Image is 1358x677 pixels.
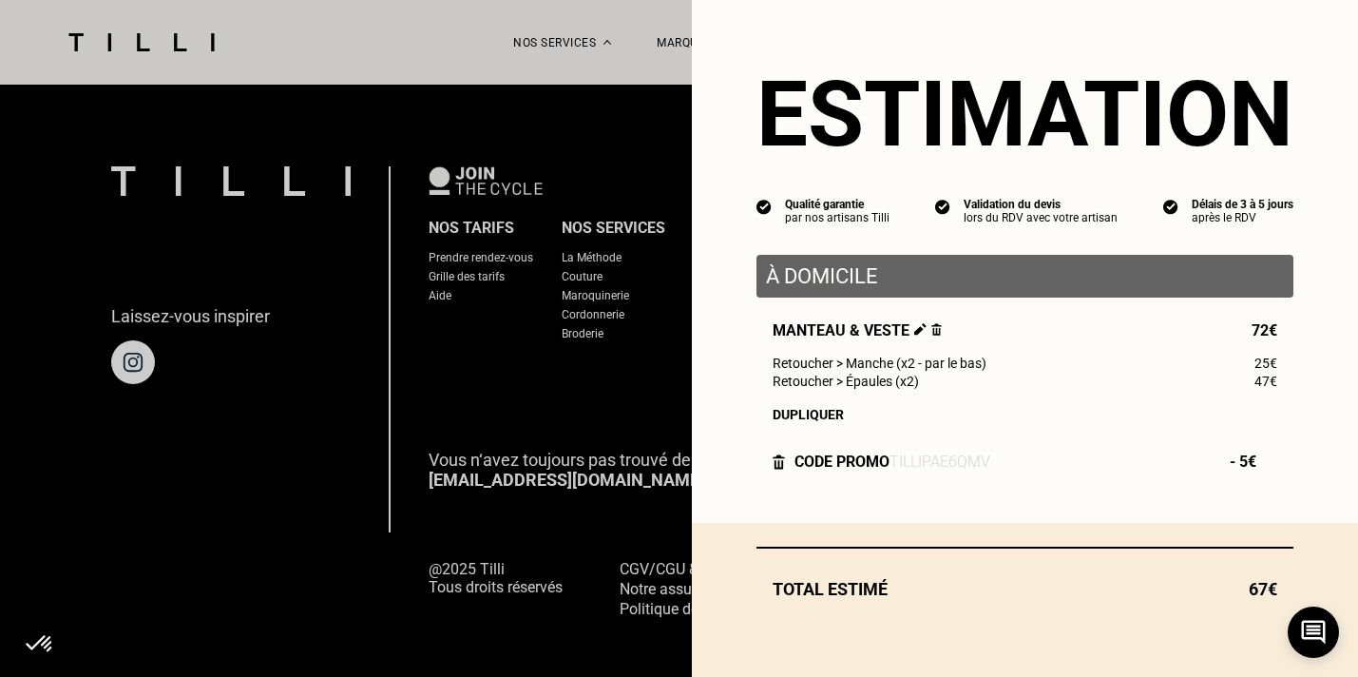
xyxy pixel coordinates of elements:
span: Retoucher > Épaules (x2) [773,374,919,389]
span: 25€ [1254,356,1277,371]
div: TILLIpae6qMV [889,453,990,471]
img: icon list info [935,198,950,215]
span: 72€ [1252,321,1277,339]
img: Supprimer [931,323,942,336]
section: Estimation [756,61,1293,167]
img: icon list info [756,198,772,215]
span: 67€ [1249,579,1277,599]
div: Code promo [794,453,889,471]
div: Validation du devis [964,198,1118,211]
div: Délais de 3 à 5 jours [1192,198,1293,211]
span: Retoucher > Manche (x2 - par le bas) [773,356,986,371]
span: - 5€ [1230,453,1277,471]
p: À domicile [766,264,1284,288]
span: 47€ [1254,374,1277,389]
div: lors du RDV avec votre artisan [964,211,1118,224]
div: Qualité garantie [785,198,889,211]
div: Dupliquer [773,407,1277,422]
div: Total estimé [756,579,1293,599]
img: icon list info [1163,198,1178,215]
span: Manteau & veste [773,321,942,339]
div: par nos artisans Tilli [785,211,889,224]
img: Éditer [914,323,927,336]
div: après le RDV [1192,211,1293,224]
